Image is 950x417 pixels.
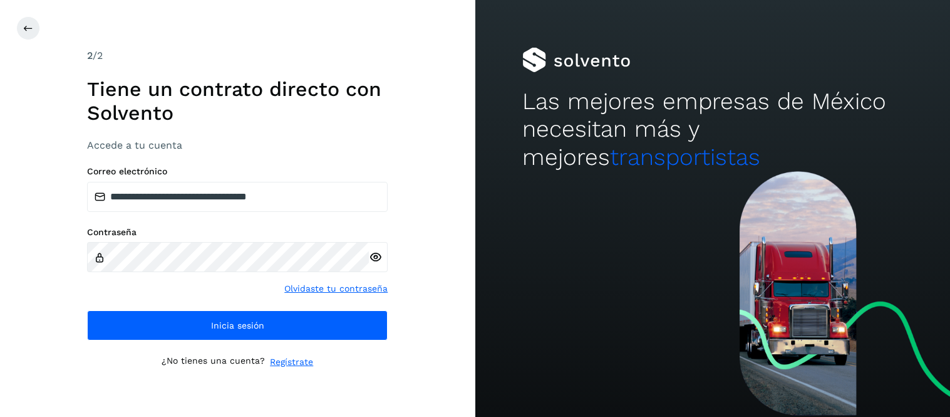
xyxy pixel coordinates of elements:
[270,356,313,369] a: Regístrate
[284,282,388,295] a: Olvidaste tu contraseña
[87,227,388,238] label: Contraseña
[87,77,388,125] h1: Tiene un contrato directo con Solvento
[87,50,93,61] span: 2
[87,166,388,177] label: Correo electrónico
[610,144,760,171] span: transportistas
[162,356,265,369] p: ¿No tienes una cuenta?
[522,88,902,171] h2: Las mejores empresas de México necesitan más y mejores
[87,48,388,63] div: /2
[87,139,388,151] h3: Accede a tu cuenta
[87,310,388,340] button: Inicia sesión
[211,321,264,330] span: Inicia sesión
